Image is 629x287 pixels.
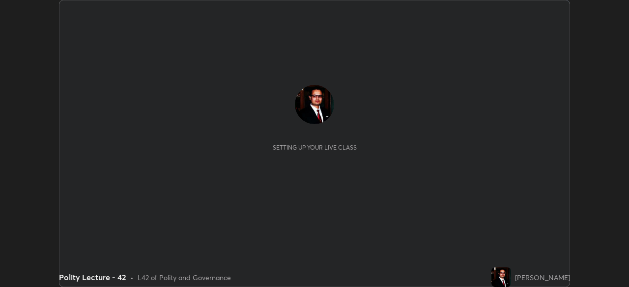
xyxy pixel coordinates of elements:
[515,272,570,283] div: [PERSON_NAME]
[491,267,511,287] img: 2643041e6cbf4f7ab85ceade07ea9d58.jpg
[273,144,357,151] div: Setting up your live class
[138,272,231,283] div: L42 of Polity and Governance
[59,271,126,283] div: Polity Lecture - 42
[130,272,134,283] div: •
[295,85,334,124] img: 2643041e6cbf4f7ab85ceade07ea9d58.jpg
